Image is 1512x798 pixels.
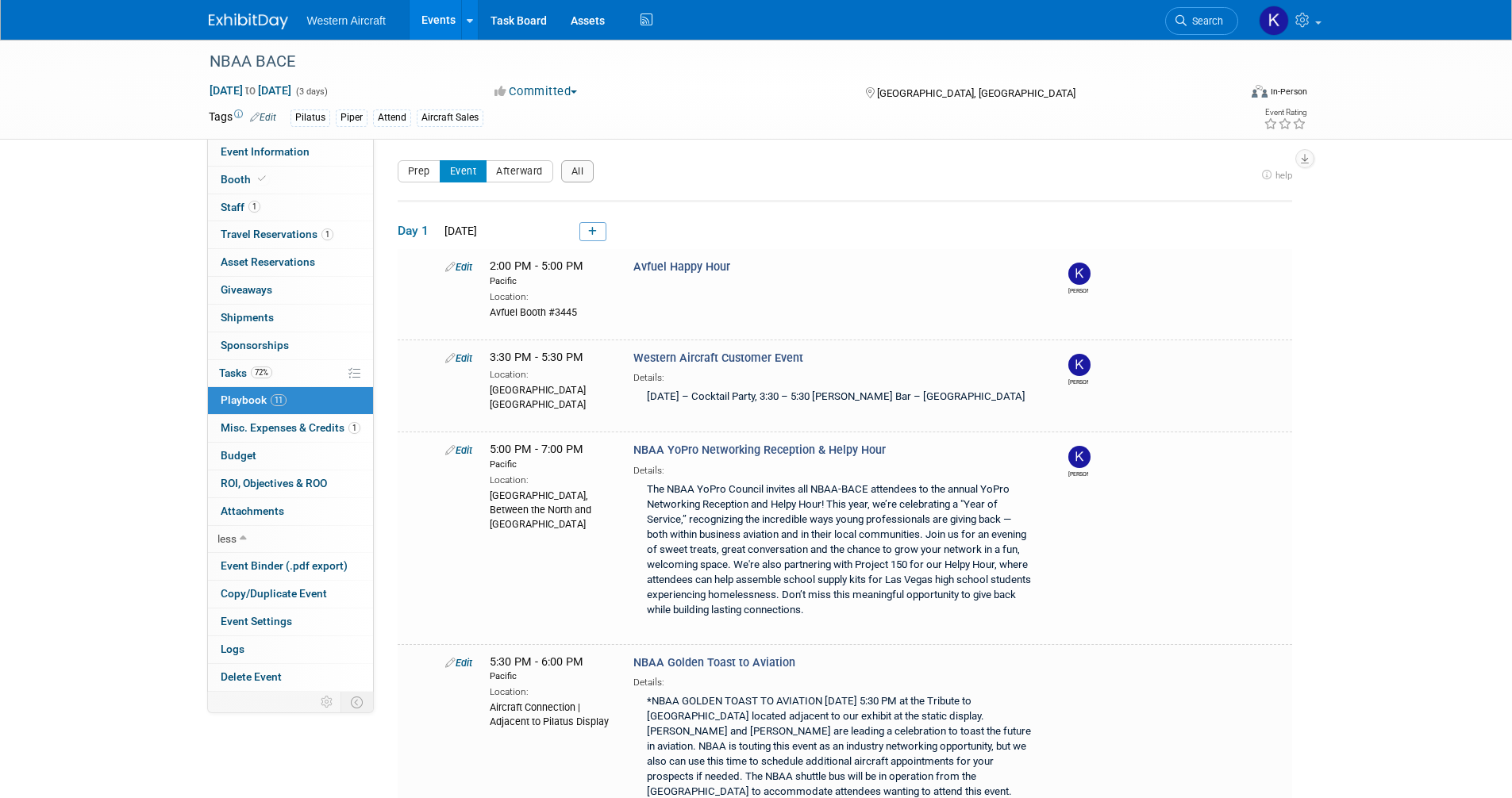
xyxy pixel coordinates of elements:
span: [DATE] [440,224,477,237]
span: Avfuel Happy Hour [633,260,730,274]
span: (3 days) [294,86,328,97]
div: NBAA BACE [204,48,1214,76]
div: Pacific [490,275,610,288]
a: Edit [445,657,472,669]
span: Attachments [221,505,284,517]
a: Logs [208,636,373,663]
a: Event Information [208,139,373,166]
div: [DATE] – Cocktail Party, 3:30 – 5:30 [PERSON_NAME] Bar – [GEOGRAPHIC_DATA] [633,385,1041,411]
a: Attachments [208,498,373,525]
div: Location: [490,288,610,304]
div: [GEOGRAPHIC_DATA], Between the North and [GEOGRAPHIC_DATA] [490,487,610,531]
a: Staff1 [208,194,373,221]
i: Booth reservation complete [258,175,266,183]
div: Kindra Mahler [1068,468,1088,478]
img: Kindra Mahler [1068,263,1091,285]
a: Event Binder (.pdf export) [208,553,373,580]
img: Kindra Mahler [1068,354,1091,376]
button: Event [440,160,487,182]
a: Edit [445,261,472,273]
span: [DATE] [DATE] [209,83,292,98]
a: ROI, Objectives & ROO [208,470,373,497]
span: Budget [221,449,256,462]
button: Committed [489,83,583,100]
a: Travel Reservations1 [208,221,373,248]
td: Tags [209,109,276,127]
img: ExhibitDay [209,13,288,29]
div: Event Format [1145,82,1308,106]
div: Event Rating [1264,109,1306,117]
div: Aircraft Sales [417,109,483,126]
img: Format-Inperson.png [1252,85,1268,98]
span: 5:00 PM - 7:00 PM [490,443,610,470]
span: Misc. Expenses & Credits [221,421,360,434]
span: help [1275,170,1292,181]
span: Western Aircraft [307,14,386,27]
div: Aircraft Connection | Adjacent to Pilatus Display [490,699,610,729]
a: Edit [445,444,472,456]
div: Location: [490,366,610,382]
div: Pacific [490,458,610,471]
a: less [208,526,373,553]
span: Giveaways [221,283,272,296]
button: Prep [398,160,441,182]
div: Piper [336,109,367,126]
span: 1 [321,228,333,240]
span: Search [1187,15,1223,27]
div: The NBAA YoPro Council invites all NBAA-BACE attendees to the annual YoPro Networking Reception a... [633,478,1041,624]
div: Attend [373,109,411,126]
a: Event Settings [208,608,373,635]
a: Sponsorships [208,332,373,359]
span: Western Aircraft Customer Event [633,351,803,365]
div: In-Person [1270,86,1307,98]
span: less [217,532,237,545]
span: Asset Reservations [221,255,315,268]
span: 5:30 PM - 6:00 PM [490,655,610,683]
div: [GEOGRAPHIC_DATA] [GEOGRAPHIC_DATA] [490,382,610,412]
a: Giveaways [208,277,373,304]
span: Sponsorships [221,339,289,351]
span: 72% [251,366,272,378]
a: Edit [250,112,276,123]
span: Day 1 [398,222,437,240]
div: Details: [633,459,1041,478]
span: to [243,84,258,97]
span: Staff [221,201,260,213]
button: Afterward [486,160,553,182]
span: Booth [221,173,269,186]
a: Delete Event [208,664,373,691]
span: Event Binder (.pdf export) [221,559,348,572]
a: Copy/Duplicate Event [208,581,373,608]
span: 2:00 PM - 5:00 PM [490,259,610,287]
span: Delete Event [221,670,282,683]
a: Booth [208,167,373,194]
a: Edit [445,352,472,364]
span: Copy/Duplicate Event [221,587,327,600]
span: 11 [271,394,287,406]
div: Location: [490,471,610,487]
td: Personalize Event Tab Strip [314,692,341,712]
img: Kindra Mahler [1068,446,1091,468]
span: [GEOGRAPHIC_DATA], [GEOGRAPHIC_DATA] [877,87,1075,99]
span: NBAA YoPro Networking Reception & Helpy Hour [633,443,886,457]
a: Budget [208,443,373,470]
img: Kindra Mahler [1259,6,1289,36]
span: Shipments [221,311,274,324]
span: Tasks [219,366,272,379]
a: Tasks72% [208,360,373,387]
div: Location: [490,683,610,699]
div: Pilatus [290,109,330,126]
div: Kindra Mahler [1068,285,1088,295]
span: Playbook [221,393,287,406]
span: 3:30 PM - 5:30 PM [490,351,583,364]
span: Logs [221,643,244,655]
span: 1 [248,201,260,213]
div: Kindra Mahler [1068,376,1088,386]
div: Pacific [490,670,610,683]
a: Misc. Expenses & Credits1 [208,415,373,442]
td: Toggle Event Tabs [340,692,373,712]
button: All [561,160,594,182]
span: 1 [348,422,360,434]
a: Shipments [208,305,373,332]
span: ROI, Objectives & ROO [221,477,327,489]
